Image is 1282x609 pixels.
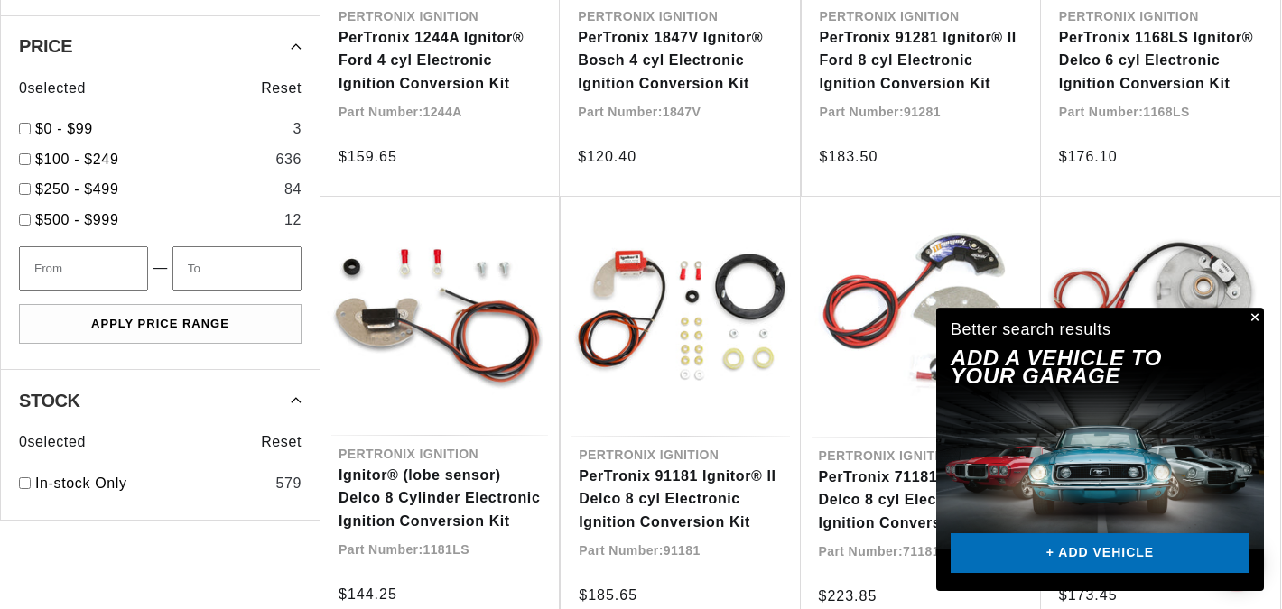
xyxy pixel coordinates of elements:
input: From [19,246,148,291]
span: Reset [261,430,302,454]
div: 84 [284,178,302,201]
a: + ADD VEHICLE [951,533,1249,574]
h2: Add A VEHICLE to your garage [951,349,1204,386]
span: — [153,256,168,280]
span: $0 - $99 [35,121,93,136]
a: PerTronix 91181 Ignitor® II Delco 8 cyl Electronic Ignition Conversion Kit [579,465,782,534]
a: PerTronix 91281 Ignitor® II Ford 8 cyl Electronic Ignition Conversion Kit [820,26,1023,96]
div: 636 [275,148,302,171]
span: $100 - $249 [35,152,118,167]
button: Close [1242,308,1264,329]
span: 0 selected [19,77,86,100]
span: Reset [261,77,302,100]
div: 12 [284,208,302,232]
a: Ignitor® (lobe sensor) Delco 8 Cylinder Electronic Ignition Conversion Kit [339,464,541,533]
a: In-stock Only [35,472,268,495]
span: $500 - $999 [35,212,118,227]
div: 579 [275,472,302,495]
button: Apply Price Range [19,304,302,345]
a: PerTronix 71181 Ignitor® III Delco 8 cyl Electronic Ignition Conversion Kit [819,466,1023,535]
span: Price [19,37,72,55]
input: To [172,246,302,291]
div: 3 [293,117,302,141]
a: PerTronix 1847V Ignitor® Bosch 4 cyl Electronic Ignition Conversion Kit [578,26,781,96]
a: PerTronix 1168LS Ignitor® Delco 6 cyl Electronic Ignition Conversion Kit [1059,26,1262,96]
span: $250 - $499 [35,181,118,197]
span: Stock [19,392,80,410]
span: 0 selected [19,430,86,454]
a: PerTronix 1244A Ignitor® Ford 4 cyl Electronic Ignition Conversion Kit [339,26,542,96]
div: Better search results [951,317,1111,343]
